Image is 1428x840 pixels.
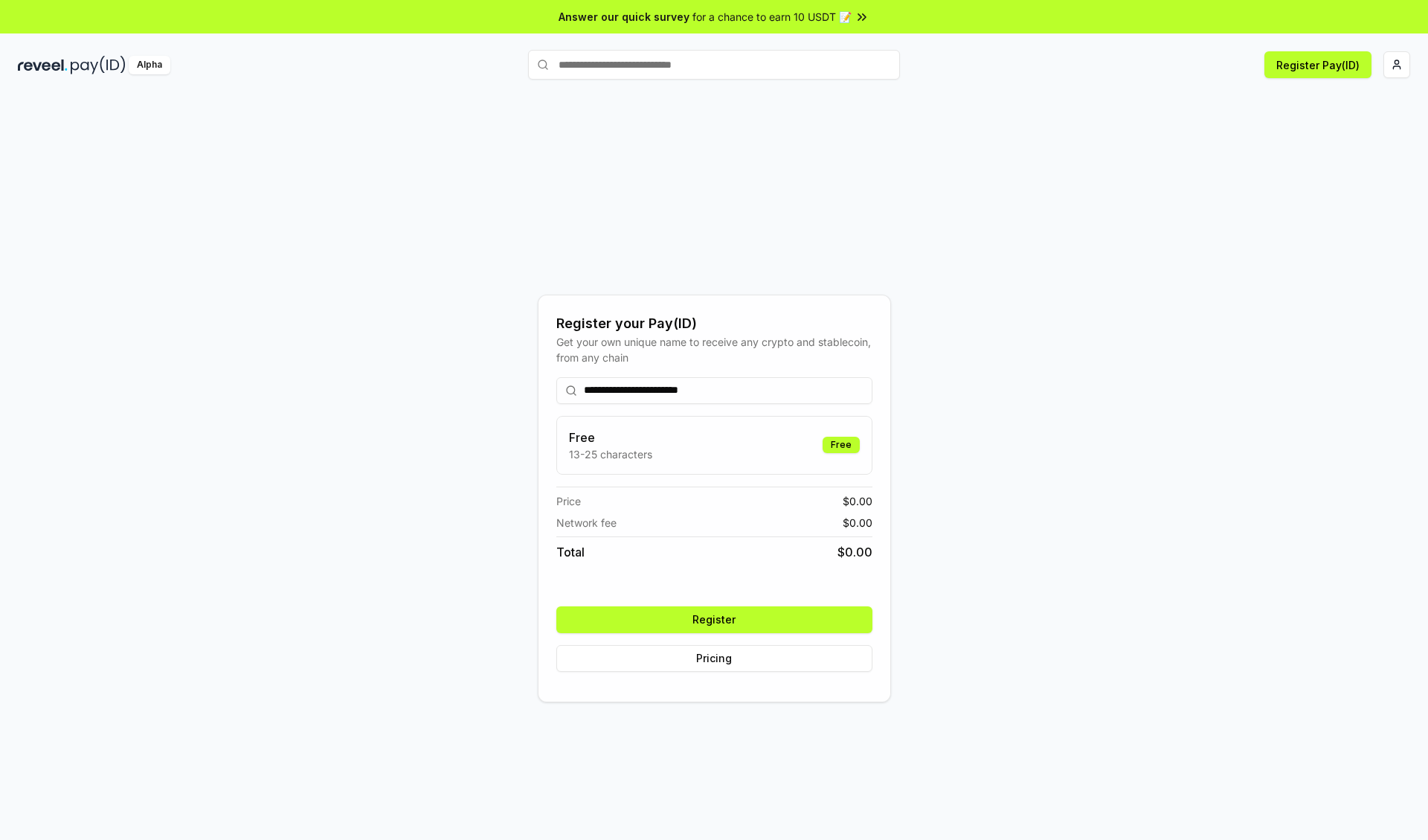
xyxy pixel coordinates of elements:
[556,645,872,672] button: Pricing
[837,543,872,561] span: $ 0.00
[559,9,689,25] span: Answer our quick survey
[556,493,581,509] span: Price
[556,515,617,530] span: Network fee
[823,437,860,453] div: Free
[843,493,872,509] span: $ 0.00
[556,334,872,365] div: Get your own unique name to receive any crypto and stablecoin, from any chain
[556,313,872,334] div: Register your Pay(ID)
[692,9,852,25] span: for a chance to earn 10 USDT 📝
[556,606,872,633] button: Register
[569,429,652,446] h3: Free
[18,56,68,74] img: reveel_dark
[556,543,585,561] span: Total
[71,56,126,74] img: pay_id
[129,56,170,74] div: Alpha
[843,515,872,530] span: $ 0.00
[1264,51,1371,78] button: Register Pay(ID)
[569,446,652,462] p: 13-25 characters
